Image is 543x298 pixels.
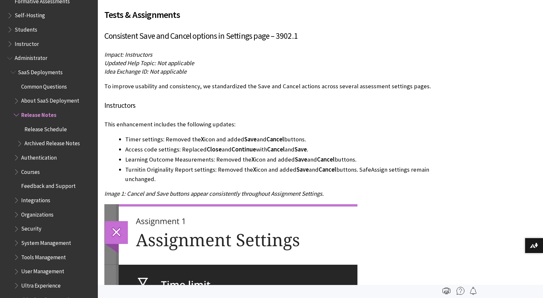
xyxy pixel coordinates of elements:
[21,237,71,246] span: System Management
[104,82,440,91] p: To improve usability and consistency, we standardized the Save and Cancel actions across several ...
[125,155,440,164] li: Learning Outcome Measurements: Removed the icon and added and buttons.
[201,135,204,143] span: X
[319,166,336,173] span: Cancel
[21,209,53,218] span: Organizations
[457,287,464,295] img: More help
[24,138,80,147] span: Archived Release Notes
[207,146,222,153] span: Close
[21,166,40,175] span: Courses
[469,287,477,295] img: Follow this page
[21,223,41,232] span: Security
[443,287,450,295] img: Print
[104,190,324,197] span: Image 1: Cancel and Save buttons appear consistently throughout Assignment Settings.
[125,135,440,144] li: Timer settings: Removed the icon and added and buttons.
[104,68,187,75] span: Idea Exchange ID: Not applicable
[267,146,285,153] span: Cancel
[253,166,256,173] span: X
[24,124,67,133] span: Release Schedule
[15,53,47,62] span: Administrator
[15,24,37,33] span: Students
[266,135,284,143] span: Cancel
[244,135,257,143] span: Save
[15,38,39,47] span: Instructor
[104,120,440,129] p: This enhancement includes the following updates:
[294,146,307,153] span: Save
[21,95,79,104] span: About SaaS Deployment
[21,109,56,118] span: Release Notes
[296,166,309,173] span: Save
[125,145,440,154] li: Access code settings: Replaced and with and .
[15,10,45,19] span: Self-Hosting
[21,152,57,161] span: Authentication
[251,156,255,163] span: X
[21,252,66,261] span: Tools Management
[21,195,50,204] span: Integrations
[21,266,64,275] span: User Management
[18,67,63,76] span: SaaS Deployments
[21,280,61,289] span: Ultra Experience
[232,146,256,153] span: Continue
[104,100,440,111] h4: Instructors
[295,156,307,163] span: Save
[104,51,152,58] span: Impact: Instructors
[125,165,440,183] li: Turnitin Originality Report settings: Removed the icon and added and buttons. SafeAssign settings...
[104,59,194,67] span: Updated Help Topic: Not applicable
[317,156,335,163] span: Cancel
[104,31,298,41] span: Consistent Save and Cancel options in Settings page – 3902.1
[21,81,67,90] span: Common Questions
[21,181,76,190] span: Feedback and Support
